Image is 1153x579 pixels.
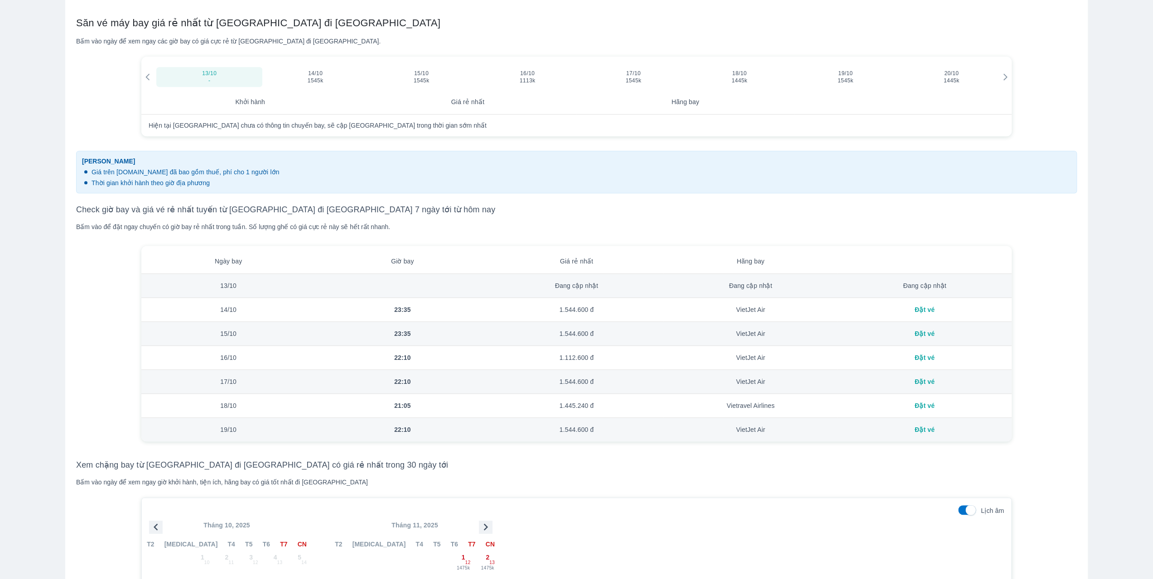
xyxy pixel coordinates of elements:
[323,305,482,314] div: 23:35
[489,274,663,298] td: Đang cập nhật
[700,77,778,84] span: 1445k
[352,540,406,549] span: [MEDICAL_DATA]
[323,377,482,386] div: 22:10
[228,540,235,549] span: T4
[845,329,1004,338] div: Đặt vé
[452,565,475,572] span: 1475k
[76,459,1077,470] h3: Xem chặng bay từ [GEOGRAPHIC_DATA] đi [GEOGRAPHIC_DATA] có giá rẻ nhất trong 30 ngày tới
[465,559,471,566] span: 12
[433,540,440,549] span: T5
[141,90,359,115] th: Khởi hành
[382,77,460,84] span: 1545k
[806,77,884,84] span: 1545k
[76,17,1077,29] h2: Săn vé máy bay giá rẻ nhất từ [GEOGRAPHIC_DATA] đi [GEOGRAPHIC_DATA]
[149,401,308,410] div: 18/10
[488,77,566,84] span: 1113k
[462,553,465,562] span: 1
[845,305,1004,314] div: Đặt vé
[486,540,495,549] span: CN
[671,377,830,386] div: VietJet Air
[149,305,308,314] div: 14/10
[845,377,1004,386] div: Đặt vé
[202,70,217,77] span: 13/10
[520,70,535,77] span: 16/10
[489,559,495,566] span: 13
[489,322,663,346] td: 1.544.600 đ
[845,401,1004,410] div: Đặt vé
[486,553,489,562] span: 2
[323,329,482,338] div: 23:35
[664,274,838,298] td: Đang cập nhật
[594,77,672,84] span: 1545k
[981,506,1004,515] p: Lịch âm
[82,157,1071,166] span: [PERSON_NAME]
[671,305,830,314] div: VietJet Air
[149,353,308,362] div: 16/10
[626,70,641,77] span: 17/10
[475,549,500,573] button: 21475k13
[489,418,663,441] td: 1.544.600 đ
[330,521,500,530] p: Tháng 11, 2025
[476,565,499,572] span: 1475k
[671,401,830,410] div: Vietravel Airlines
[489,346,663,370] td: 1.112.600 đ
[149,122,1004,129] div: Hiện tại [GEOGRAPHIC_DATA] chưa có thông tin chuyến bay, sẽ cập [GEOGRAPHIC_DATA] trong thời gian...
[298,540,307,549] span: CN
[149,425,308,434] div: 19/10
[76,37,1077,46] div: Bấm vào ngày để xem ngay các giờ bay có giá cực rẻ từ [GEOGRAPHIC_DATA] đi [GEOGRAPHIC_DATA].
[671,425,830,434] div: VietJet Air
[451,540,458,549] span: T6
[671,329,830,338] div: VietJet Air
[416,540,423,549] span: T4
[838,70,853,77] span: 19/10
[359,90,576,115] th: Giá rẻ nhất
[489,298,663,322] td: 1.544.600 đ
[149,377,308,386] div: 17/10
[335,540,342,549] span: T2
[451,549,476,573] button: 11475k12
[315,249,489,274] th: Giờ bay
[164,540,218,549] span: [MEDICAL_DATA]
[245,540,252,549] span: T5
[76,478,1077,487] div: Bấm vào ngày để xem ngay giờ khởi hành, tiện ích, hãng bay có giá tốt nhất đi [GEOGRAPHIC_DATA]
[323,401,482,410] div: 21:05
[845,353,1004,362] div: Đặt vé
[414,70,429,77] span: 15/10
[263,540,270,549] span: T6
[141,90,1012,136] table: simple table
[141,249,315,274] th: Ngày bay
[276,77,354,84] span: 1545k
[577,90,794,115] th: Hãng bay
[838,274,1012,298] td: Đang cập nhật
[308,70,323,77] span: 14/10
[845,425,1004,434] div: Đặt vé
[323,425,482,434] div: 22:10
[468,540,475,549] span: T7
[664,249,838,274] th: Hãng bay
[76,222,1077,231] div: Bấm vào để đặt ngay chuyến có giờ bay rẻ nhất trong tuần. Số lượng ghế có giá cực rẻ này sẽ hết r...
[76,204,1077,215] h3: Check giờ bay và giá vé rẻ nhất tuyến từ [GEOGRAPHIC_DATA] đi [GEOGRAPHIC_DATA] 7 ngày tới từ hôm...
[142,521,312,530] p: Tháng 10, 2025
[944,70,959,77] span: 20/10
[92,167,1071,177] p: Giá trên [DOMAIN_NAME] đã bao gồm thuế, phí cho 1 người lớn
[912,77,990,84] span: 1445k
[489,394,663,418] td: 1.445.240 đ
[92,178,1071,187] p: Thời gian khởi hành theo giờ địa phương
[489,249,663,274] th: Giá rẻ nhất
[280,540,287,549] span: T7
[489,370,663,394] td: 1.544.600 đ
[147,540,154,549] span: T2
[323,353,482,362] div: 22:10
[141,249,1012,441] table: simple table
[149,281,308,290] div: 13/10
[671,353,830,362] div: VietJet Air
[170,77,248,84] span: -
[149,329,308,338] div: 15/10
[732,70,747,77] span: 18/10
